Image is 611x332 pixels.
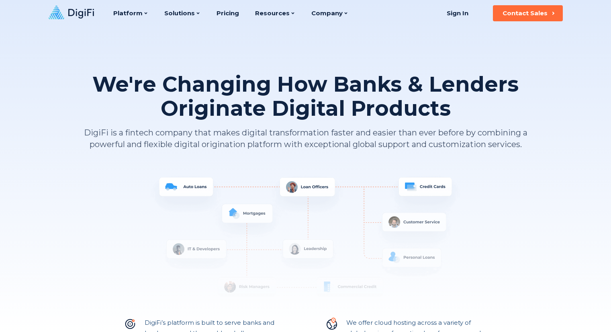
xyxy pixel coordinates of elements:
a: Sign In [437,5,478,21]
p: DigiFi is a fintech company that makes digital transformation faster and easier than ever before ... [83,127,529,150]
img: System Overview [83,174,529,311]
div: Contact Sales [503,9,548,17]
h1: We're Changing How Banks & Lenders Originate Digital Products [83,72,529,121]
button: Contact Sales [493,5,563,21]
